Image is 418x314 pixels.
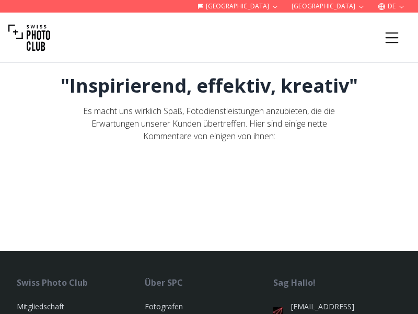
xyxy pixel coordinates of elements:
[8,17,50,59] img: Swiss photo club
[145,276,273,289] div: Über SPC
[374,20,410,55] button: Menu
[145,301,183,311] a: Fotografen
[273,276,401,289] div: Sag Hallo!
[17,276,145,289] div: Swiss Photo Club
[61,75,358,96] h1: "Inspirierend, effektiv, kreativ"
[83,105,335,142] span: Es macht uns wirklich Spaß, Fotodienstleistungen anzubieten, die die Erwartungen unserer Kunden ü...
[17,301,64,311] a: Mitgliedschaft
